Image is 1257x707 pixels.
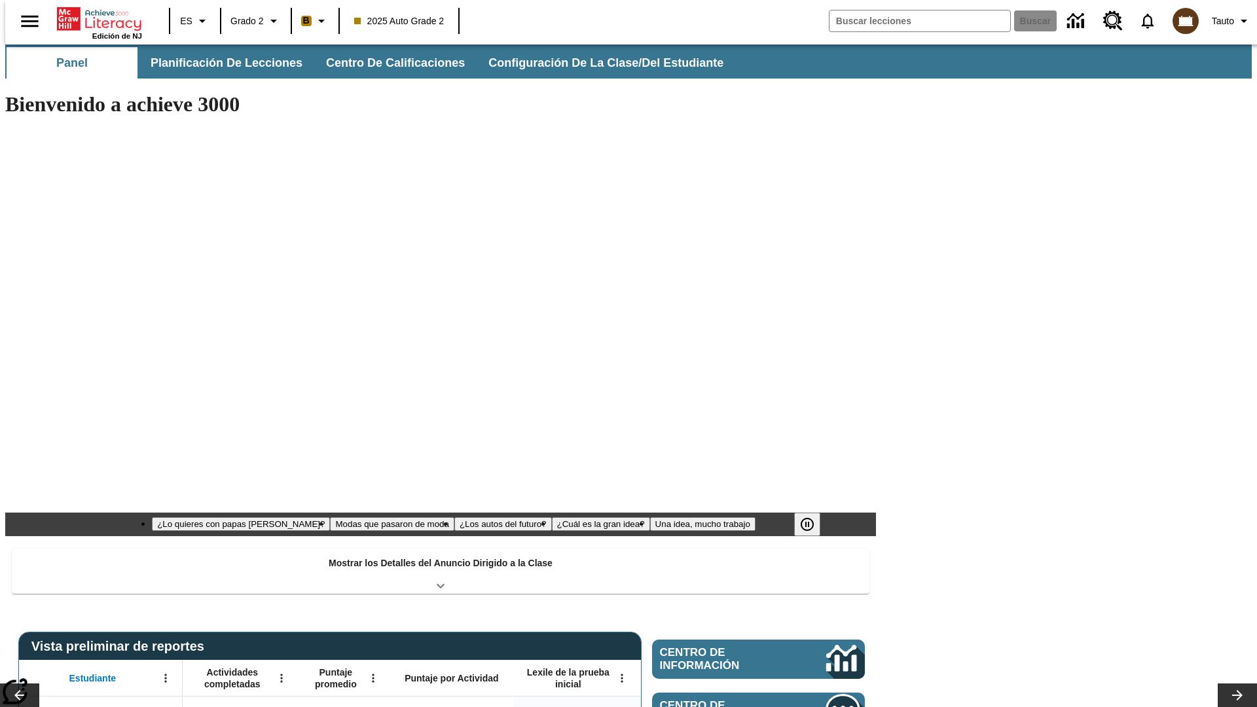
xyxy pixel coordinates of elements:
[296,9,335,33] button: Boost El color de la clase es anaranjado claro. Cambiar el color de la clase.
[552,517,650,531] button: Diapositiva 4 ¿Cuál es la gran idea?
[10,2,49,41] button: Abrir el menú lateral
[1095,3,1131,39] a: Centro de recursos, Se abrirá en una pestaña nueva.
[794,513,833,536] div: Pausar
[272,668,291,688] button: Abrir menú
[652,640,865,679] a: Centro de información
[1207,9,1257,33] button: Perfil/Configuración
[1131,4,1165,38] a: Notificaciones
[1165,4,1207,38] button: Escoja un nuevo avatar
[230,14,264,28] span: Grado 2
[31,639,211,654] span: Vista preliminar de reportes
[304,666,367,690] span: Puntaje promedio
[330,517,454,531] button: Diapositiva 2 Modas que pasaron de moda
[12,549,869,594] div: Mostrar los Detalles del Anuncio Dirigido a la Clase
[1059,3,1095,39] a: Centro de información
[57,6,142,32] a: Portada
[329,556,553,570] p: Mostrar los Detalles del Anuncio Dirigido a la Clase
[174,9,216,33] button: Lenguaje: ES, Selecciona un idioma
[660,646,782,672] span: Centro de información
[316,47,475,79] button: Centro de calificaciones
[303,12,310,29] span: B
[5,45,1252,79] div: Subbarra de navegación
[7,47,137,79] button: Panel
[650,517,756,531] button: Diapositiva 5 Una idea, mucho trabajo
[405,672,498,684] span: Puntaje por Actividad
[454,517,552,531] button: Diapositiva 3 ¿Los autos del futuro?
[189,666,276,690] span: Actividades completadas
[1218,683,1257,707] button: Carrusel de lecciones, seguir
[363,668,383,688] button: Abrir menú
[478,47,734,79] button: Configuración de la clase/del estudiante
[92,32,142,40] span: Edición de NJ
[152,517,330,531] button: Diapositiva 1 ¿Lo quieres con papas fritas?
[612,668,632,688] button: Abrir menú
[69,672,117,684] span: Estudiante
[5,47,735,79] div: Subbarra de navegación
[354,14,445,28] span: 2025 Auto Grade 2
[180,14,192,28] span: ES
[225,9,287,33] button: Grado: Grado 2, Elige un grado
[57,5,142,40] div: Portada
[1173,8,1199,34] img: avatar image
[829,10,1010,31] input: Buscar campo
[794,513,820,536] button: Pausar
[520,666,616,690] span: Lexile de la prueba inicial
[140,47,313,79] button: Planificación de lecciones
[5,92,876,117] h1: Bienvenido a achieve 3000
[1212,14,1234,28] span: Tauto
[156,668,175,688] button: Abrir menú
